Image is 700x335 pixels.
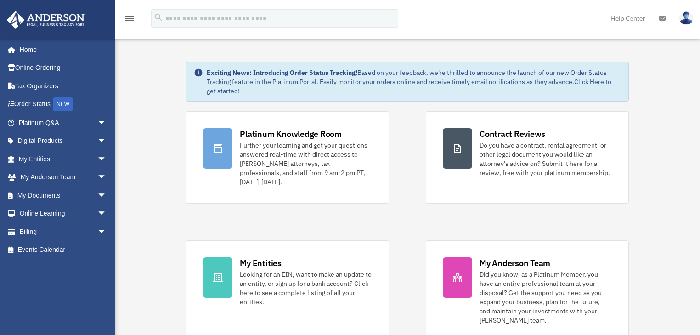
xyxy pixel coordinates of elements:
a: Platinum Knowledge Room Further your learning and get your questions answered real-time with dire... [186,111,389,204]
a: Home [6,40,116,59]
span: arrow_drop_down [97,114,116,132]
a: Order StatusNEW [6,95,120,114]
div: Platinum Knowledge Room [240,128,342,140]
a: Click Here to get started! [207,78,611,95]
div: My Entities [240,257,281,269]
div: Based on your feedback, we're thrilled to announce the launch of our new Order Status Tracking fe... [207,68,621,96]
div: NEW [53,97,73,111]
img: Anderson Advisors Platinum Portal [4,11,87,29]
div: Contract Reviews [480,128,545,140]
img: User Pic [679,11,693,25]
a: Digital Productsarrow_drop_down [6,132,120,150]
span: arrow_drop_down [97,150,116,169]
a: My Entitiesarrow_drop_down [6,150,120,168]
span: arrow_drop_down [97,168,116,187]
a: My Anderson Teamarrow_drop_down [6,168,120,187]
a: menu [124,16,135,24]
span: arrow_drop_down [97,186,116,205]
a: Tax Organizers [6,77,120,95]
span: arrow_drop_down [97,204,116,223]
i: search [153,12,164,23]
div: Looking for an EIN, want to make an update to an entity, or sign up for a bank account? Click her... [240,270,372,307]
div: Did you know, as a Platinum Member, you have an entire professional team at your disposal? Get th... [480,270,612,325]
div: My Anderson Team [480,257,550,269]
i: menu [124,13,135,24]
div: Further your learning and get your questions answered real-time with direct access to [PERSON_NAM... [240,141,372,187]
a: Contract Reviews Do you have a contract, rental agreement, or other legal document you would like... [426,111,629,204]
a: Billingarrow_drop_down [6,222,120,241]
span: arrow_drop_down [97,132,116,151]
a: Online Ordering [6,59,120,77]
strong: Exciting News: Introducing Order Status Tracking! [207,68,357,77]
a: Online Learningarrow_drop_down [6,204,120,223]
div: Do you have a contract, rental agreement, or other legal document you would like an attorney's ad... [480,141,612,177]
span: arrow_drop_down [97,222,116,241]
a: Events Calendar [6,241,120,259]
a: My Documentsarrow_drop_down [6,186,120,204]
a: Platinum Q&Aarrow_drop_down [6,114,120,132]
